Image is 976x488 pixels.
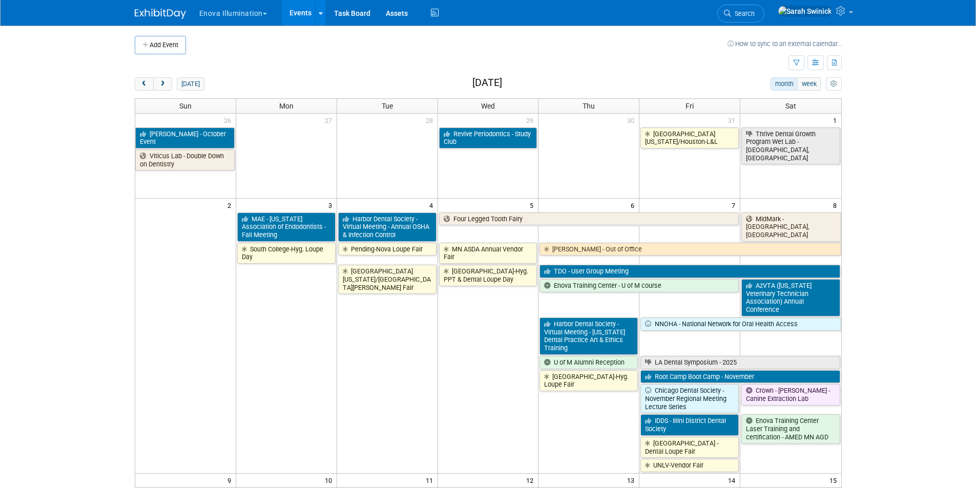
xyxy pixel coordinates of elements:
[439,213,739,226] a: Four Legged Tooth Fairy
[640,459,739,472] a: UNLV-Vendor Fair
[741,213,841,242] a: MidMark - [GEOGRAPHIC_DATA], [GEOGRAPHIC_DATA]
[727,474,740,486] span: 14
[539,243,841,256] a: [PERSON_NAME] - Out of Office
[539,356,638,369] a: U of M Alumni Reception
[583,102,595,110] span: Thu
[832,114,841,126] span: 1
[728,40,842,48] a: How to sync to an external calendar...
[324,474,337,486] span: 10
[828,474,841,486] span: 15
[771,77,798,91] button: month
[640,128,739,148] a: [GEOGRAPHIC_DATA][US_STATE]/Houston-L&L
[135,128,235,148] a: [PERSON_NAME] - October Event
[830,81,837,88] i: Personalize Calendar
[179,102,192,110] span: Sun
[731,199,740,211] span: 7
[135,77,154,91] button: prev
[785,102,796,110] span: Sat
[481,102,495,110] span: Wed
[640,414,739,435] a: IDDS - Illini District Dental Society
[472,77,502,89] h2: [DATE]
[826,77,841,91] button: myCustomButton
[640,317,841,331] a: NNOHA - National Network for Oral Health Access
[223,114,236,126] span: 26
[439,243,537,264] a: MN ASDA Annual Vendor Fair
[226,199,236,211] span: 2
[727,114,740,126] span: 31
[439,265,537,286] a: [GEOGRAPHIC_DATA]-Hyg. PPT & Dental Loupe Day
[177,77,204,91] button: [DATE]
[686,102,694,110] span: Fri
[153,77,172,91] button: next
[237,213,336,242] a: MAE - [US_STATE] Association of Endodontists - Fall Meeting
[640,437,739,458] a: [GEOGRAPHIC_DATA] - Dental Loupe Fair
[135,150,235,171] a: Viticus Lab - Double Down on Dentistry
[382,102,393,110] span: Tue
[226,474,236,486] span: 9
[640,370,840,384] a: Root Camp Boot Camp - November
[135,9,186,19] img: ExhibitDay
[525,114,538,126] span: 29
[135,36,186,54] button: Add Event
[778,6,832,17] img: Sarah Swinick
[741,384,840,405] a: Crown - [PERSON_NAME] - Canine Extraction Lab
[324,114,337,126] span: 27
[529,199,538,211] span: 5
[439,128,537,148] a: Revive Periodontics - Study Club
[428,199,438,211] span: 4
[832,199,841,211] span: 8
[630,199,639,211] span: 6
[539,279,739,292] a: Enova Training Center - U of M course
[338,213,437,242] a: Harbor Dental Society - Virtual Meeting - Annual OSHA & Infection Control
[741,414,840,443] a: Enova Training Center Laser Training and certification - AMED MN AGD
[539,370,638,391] a: [GEOGRAPHIC_DATA]-Hyg. Loupe Fair
[741,279,840,316] a: AzVTA ([US_STATE] Veterinary Technician Association) Annual Conference
[327,199,337,211] span: 3
[539,317,638,355] a: Harbor Dental Society - Virtual Meeting - [US_STATE] Dental Practice Art & Ethics Training
[425,474,438,486] span: 11
[525,474,538,486] span: 12
[797,77,821,91] button: week
[626,114,639,126] span: 30
[717,5,764,23] a: Search
[640,384,739,413] a: Chicago Dental Society - November Regional Meeting Lecture Series
[279,102,294,110] span: Mon
[640,356,840,369] a: LA Dental Symposium - 2025
[626,474,639,486] span: 13
[539,265,840,278] a: TDO - User Group Meeting
[237,243,336,264] a: South College-Hyg. Loupe Day
[338,265,437,294] a: [GEOGRAPHIC_DATA][US_STATE]/[GEOGRAPHIC_DATA][PERSON_NAME] Fair
[338,243,437,256] a: Pending-Nova Loupe Fair
[731,10,755,17] span: Search
[741,128,840,165] a: Thrive Dental Growth Program Wet Lab - [GEOGRAPHIC_DATA], [GEOGRAPHIC_DATA]
[425,114,438,126] span: 28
